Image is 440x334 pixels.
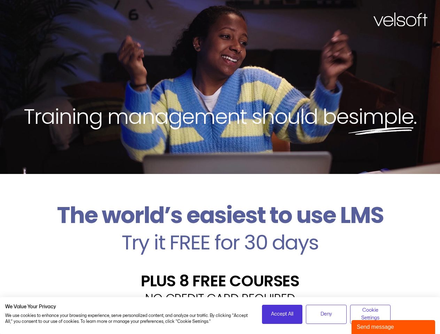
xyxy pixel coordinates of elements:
button: Accept all cookies [262,305,303,324]
h2: Training management should be . [13,103,427,130]
h2: PLUS 8 FREE COURSES [5,273,435,289]
button: Adjust cookie preferences [350,305,391,324]
p: We use cookies to enhance your browsing experience, serve personalized content, and analyze our t... [5,313,252,325]
h2: We Value Your Privacy [5,304,252,310]
iframe: chat widget [352,319,437,334]
button: Deny all cookies [306,305,347,324]
span: Accept All [271,310,293,318]
span: Cookie Settings [355,307,386,322]
h2: The world’s easiest to use LMS [5,202,435,229]
h2: Try it FREE for 30 days [5,232,435,253]
span: Deny [321,310,332,318]
span: simple [348,102,414,131]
